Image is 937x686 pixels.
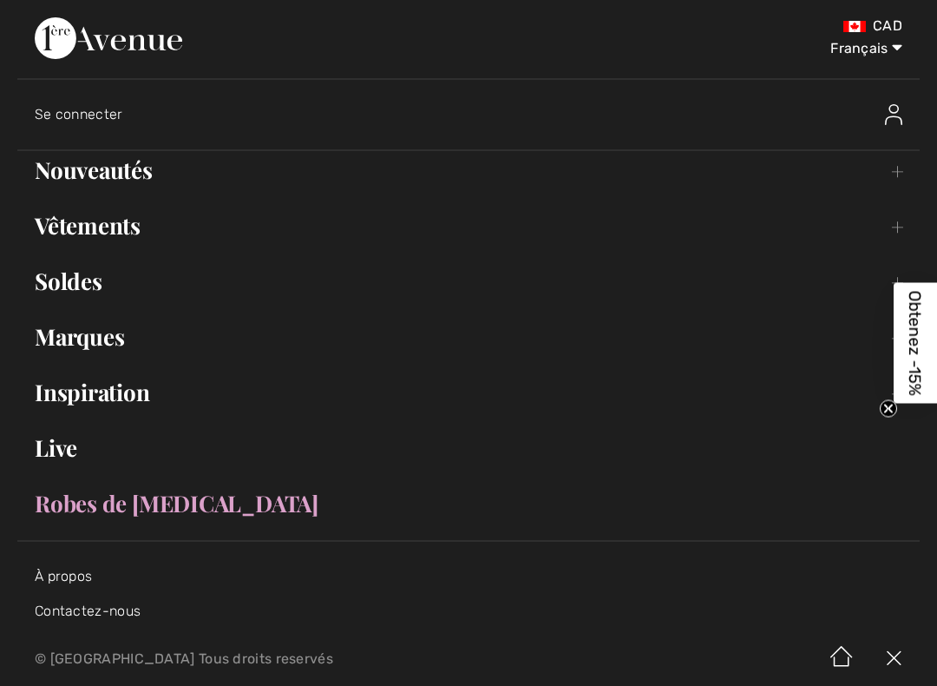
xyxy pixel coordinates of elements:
img: Accueil [816,632,868,686]
span: Obtenez -15% [906,291,926,396]
a: À propos [35,568,92,584]
a: Live [17,429,920,467]
div: CAD [551,17,902,35]
a: Nouveautés [17,151,920,189]
a: Marques [17,318,920,356]
img: Se connecter [885,104,902,125]
a: Soldes [17,262,920,300]
div: Obtenez -15%Close teaser [894,283,937,404]
a: Robes de [MEDICAL_DATA] [17,485,920,523]
p: © [GEOGRAPHIC_DATA] Tous droits reservés [35,653,551,665]
button: Close teaser [880,400,897,418]
a: Vêtements [17,207,920,245]
img: 1ère Avenue [35,17,182,59]
img: X [868,632,920,686]
a: Inspiration [17,373,920,412]
a: Contactez-nous [35,603,141,619]
span: Se connecter [35,106,123,122]
a: Se connecterSe connecter [35,87,920,142]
